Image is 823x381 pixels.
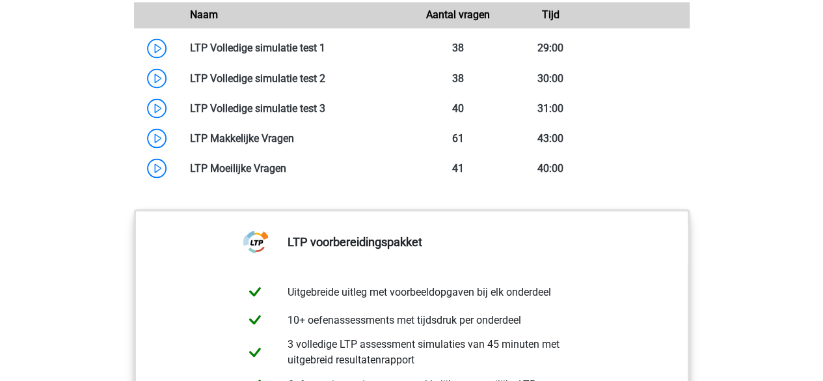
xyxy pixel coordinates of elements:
[180,160,412,176] div: LTP Moeilijke Vragen
[504,7,597,23] div: Tijd
[180,130,412,146] div: LTP Makkelijke Vragen
[411,7,504,23] div: Aantal vragen
[180,70,412,86] div: LTP Volledige simulatie test 2
[180,7,412,23] div: Naam
[180,100,412,116] div: LTP Volledige simulatie test 3
[180,40,412,56] div: LTP Volledige simulatie test 1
